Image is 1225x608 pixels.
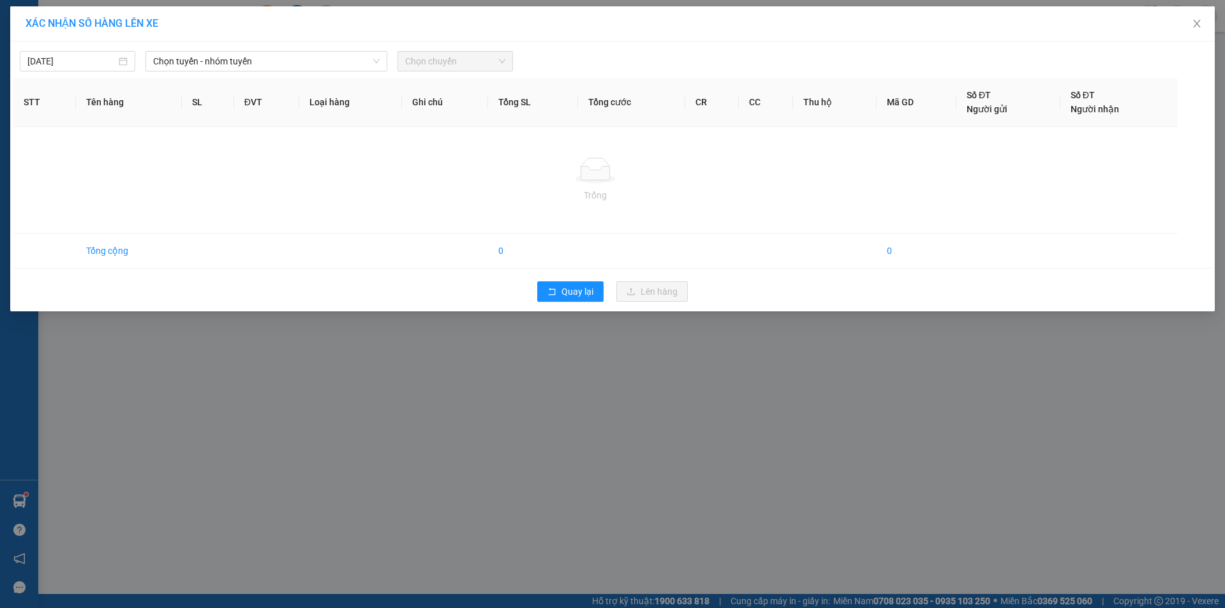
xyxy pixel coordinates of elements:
span: close [1192,19,1202,29]
th: Mã GD [877,78,956,127]
th: SL [182,78,234,127]
span: Số ĐT [967,90,991,100]
th: Loại hàng [299,78,402,127]
td: 0 [877,234,956,269]
span: Chọn tuyến - nhóm tuyến [153,52,380,71]
button: rollbackQuay lại [537,281,604,302]
span: Số ĐT [1071,90,1095,100]
td: Tổng cộng [76,234,182,269]
span: Người nhận [1071,104,1119,114]
span: Quay lại [561,285,593,299]
span: Chọn chuyến [405,52,505,71]
div: Trống [24,188,1167,202]
th: CR [685,78,739,127]
button: Close [1179,6,1215,42]
span: Người gửi [967,104,1007,114]
th: Tên hàng [76,78,182,127]
th: CC [739,78,793,127]
span: rollback [547,287,556,297]
th: Ghi chú [402,78,489,127]
input: 12/10/2025 [27,54,116,68]
td: 0 [488,234,578,269]
th: STT [13,78,76,127]
th: Tổng SL [488,78,578,127]
th: Tổng cước [578,78,685,127]
th: ĐVT [234,78,299,127]
span: XÁC NHẬN SỐ HÀNG LÊN XE [26,17,158,29]
span: down [373,57,380,65]
th: Thu hộ [793,78,876,127]
button: uploadLên hàng [616,281,688,302]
